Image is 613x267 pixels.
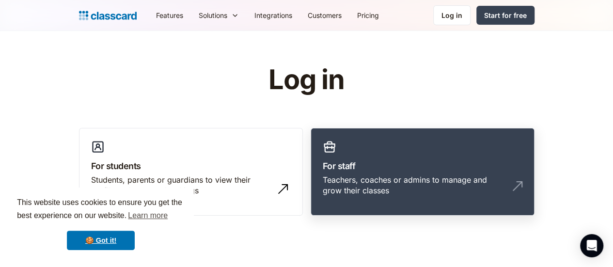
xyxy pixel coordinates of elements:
a: learn more about cookies [126,208,169,223]
a: Features [148,4,191,26]
div: Solutions [191,4,247,26]
h1: Log in [153,65,460,95]
a: For studentsStudents, parents or guardians to view their profile and manage bookings [79,128,303,216]
a: Pricing [349,4,387,26]
div: Open Intercom Messenger [580,234,603,257]
a: Integrations [247,4,300,26]
a: home [79,9,137,22]
div: Start for free [484,10,527,20]
h3: For staff [323,159,522,173]
div: Solutions [199,10,227,20]
h3: For students [91,159,291,173]
div: Students, parents or guardians to view their profile and manage bookings [91,174,271,196]
div: Log in [441,10,462,20]
div: Teachers, coaches or admins to manage and grow their classes [323,174,503,196]
span: This website uses cookies to ensure you get the best experience on our website. [17,197,185,223]
a: Log in [433,5,471,25]
a: For staffTeachers, coaches or admins to manage and grow their classes [311,128,534,216]
a: Customers [300,4,349,26]
a: dismiss cookie message [67,231,135,250]
div: cookieconsent [8,188,194,259]
a: Start for free [476,6,534,25]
